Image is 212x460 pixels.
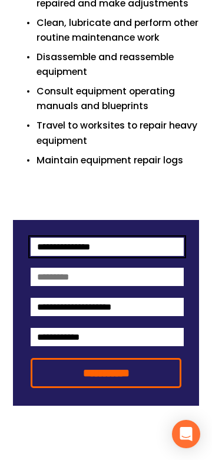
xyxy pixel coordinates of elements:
[172,420,200,448] div: Open Intercom Messenger
[37,50,200,79] p: Disassemble and reassemble equipment
[37,84,200,113] p: Consult equipment operating manuals and blueprints
[37,153,200,167] p: Maintain equipment repair logs
[37,118,200,147] p: Travel to worksites to repair heavy equipment
[37,15,200,45] p: Clean, lubricate and perform other routine maintenance work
